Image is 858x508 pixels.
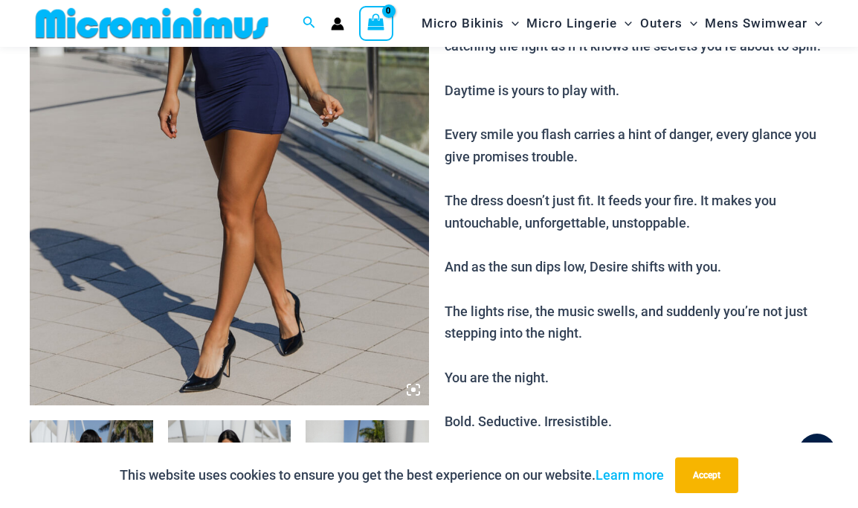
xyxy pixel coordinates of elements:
[636,4,701,42] a: OutersMenu ToggleMenu Toggle
[523,4,636,42] a: Micro LingerieMenu ToggleMenu Toggle
[331,17,344,30] a: Account icon link
[418,4,523,42] a: Micro BikinisMenu ToggleMenu Toggle
[617,4,632,42] span: Menu Toggle
[701,4,826,42] a: Mens SwimwearMenu ToggleMenu Toggle
[422,4,504,42] span: Micro Bikinis
[596,467,664,483] a: Learn more
[807,4,822,42] span: Menu Toggle
[683,4,697,42] span: Menu Toggle
[705,4,807,42] span: Mens Swimwear
[359,6,393,40] a: View Shopping Cart, empty
[675,457,738,493] button: Accept
[504,4,519,42] span: Menu Toggle
[640,4,683,42] span: Outers
[526,4,617,42] span: Micro Lingerie
[416,2,828,45] nav: Site Navigation
[30,7,274,40] img: MM SHOP LOGO FLAT
[120,464,664,486] p: This website uses cookies to ensure you get the best experience on our website.
[303,14,316,33] a: Search icon link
